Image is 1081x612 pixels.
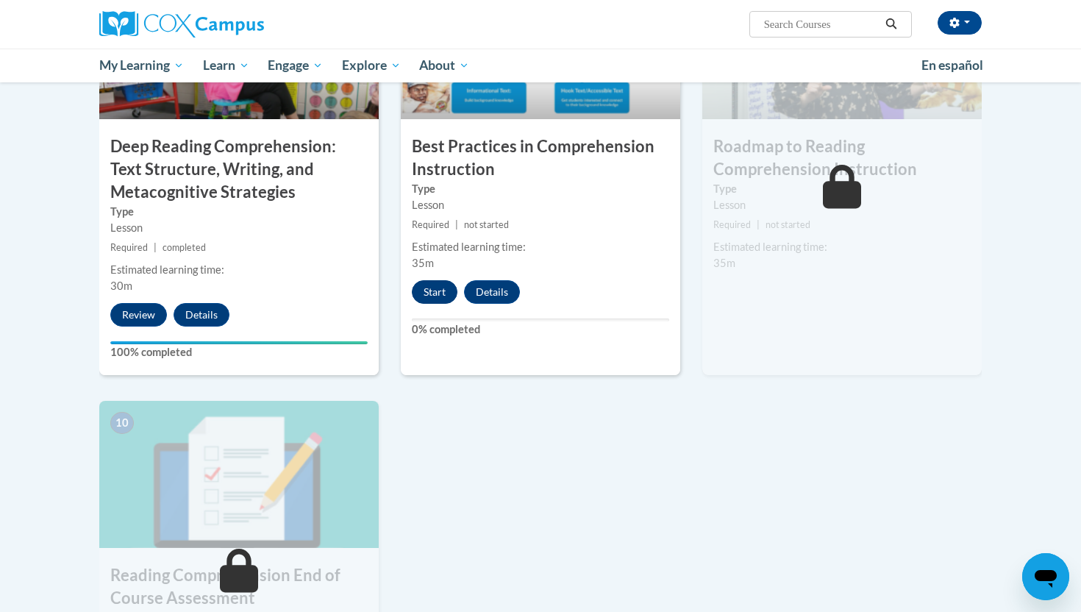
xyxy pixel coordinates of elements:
[110,303,167,327] button: Review
[174,303,229,327] button: Details
[702,135,982,181] h3: Roadmap to Reading Comprehension Instruction
[412,257,434,269] span: 35m
[268,57,323,74] span: Engage
[99,57,184,74] span: My Learning
[921,57,983,73] span: En español
[90,49,193,82] a: My Learning
[938,11,982,35] button: Account Settings
[401,135,680,181] h3: Best Practices in Comprehension Instruction
[412,239,669,255] div: Estimated learning time:
[419,57,469,74] span: About
[412,321,669,338] label: 0% completed
[163,242,206,253] span: completed
[757,219,760,230] span: |
[1022,553,1069,600] iframe: Button to launch messaging window
[110,412,134,434] span: 10
[713,197,971,213] div: Lesson
[713,219,751,230] span: Required
[154,242,157,253] span: |
[193,49,259,82] a: Learn
[99,11,379,38] a: Cox Campus
[110,341,368,344] div: Your progress
[880,15,902,33] button: Search
[412,197,669,213] div: Lesson
[332,49,410,82] a: Explore
[99,401,379,548] img: Course Image
[412,181,669,197] label: Type
[912,50,993,81] a: En español
[110,344,368,360] label: 100% completed
[110,220,368,236] div: Lesson
[99,135,379,203] h3: Deep Reading Comprehension: Text Structure, Writing, and Metacognitive Strategies
[713,181,971,197] label: Type
[110,242,148,253] span: Required
[713,257,735,269] span: 35m
[464,280,520,304] button: Details
[110,204,368,220] label: Type
[464,219,509,230] span: not started
[110,280,132,292] span: 30m
[412,280,457,304] button: Start
[342,57,401,74] span: Explore
[412,219,449,230] span: Required
[410,49,479,82] a: About
[77,49,1004,82] div: Main menu
[763,15,880,33] input: Search Courses
[99,11,264,38] img: Cox Campus
[455,219,458,230] span: |
[110,262,368,278] div: Estimated learning time:
[713,239,971,255] div: Estimated learning time:
[766,219,810,230] span: not started
[203,57,249,74] span: Learn
[258,49,332,82] a: Engage
[99,564,379,610] h3: Reading Comprehension End of Course Assessment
